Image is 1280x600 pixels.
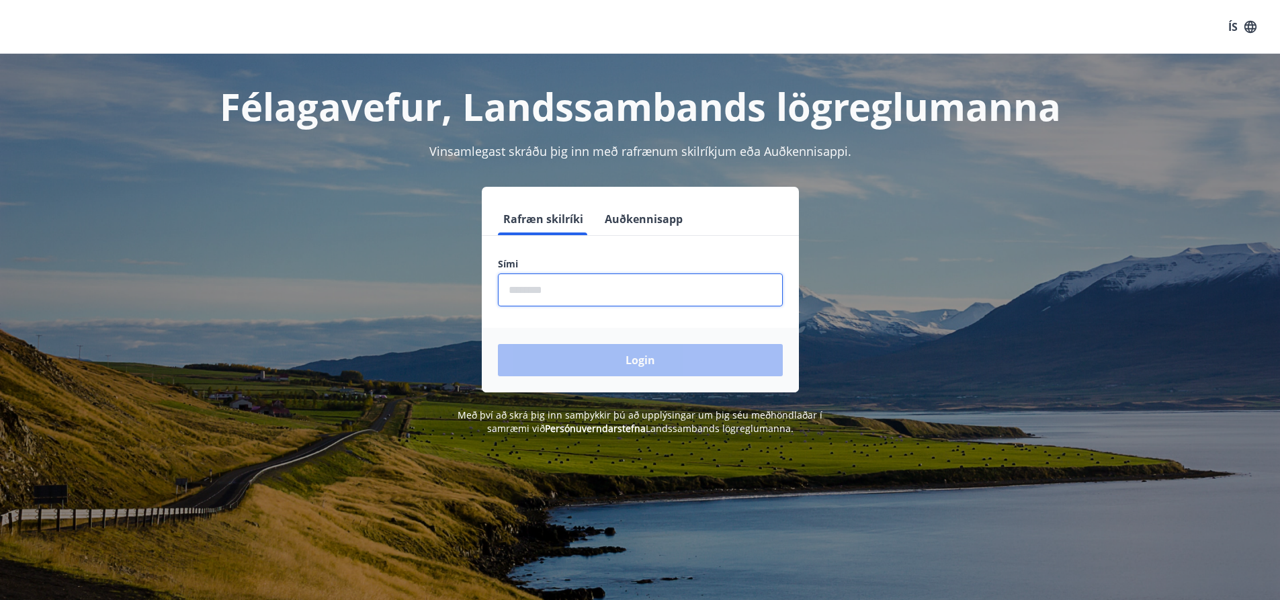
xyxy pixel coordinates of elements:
[498,257,783,271] label: Sími
[173,81,1108,132] h1: Félagavefur, Landssambands lögreglumanna
[429,143,851,159] span: Vinsamlegast skráðu þig inn með rafrænum skilríkjum eða Auðkennisappi.
[599,203,688,235] button: Auðkennisapp
[498,203,589,235] button: Rafræn skilríki
[545,422,646,435] a: Persónuverndarstefna
[1221,15,1264,39] button: ÍS
[458,409,822,435] span: Með því að skrá þig inn samþykkir þú að upplýsingar um þig séu meðhöndlaðar í samræmi við Landssa...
